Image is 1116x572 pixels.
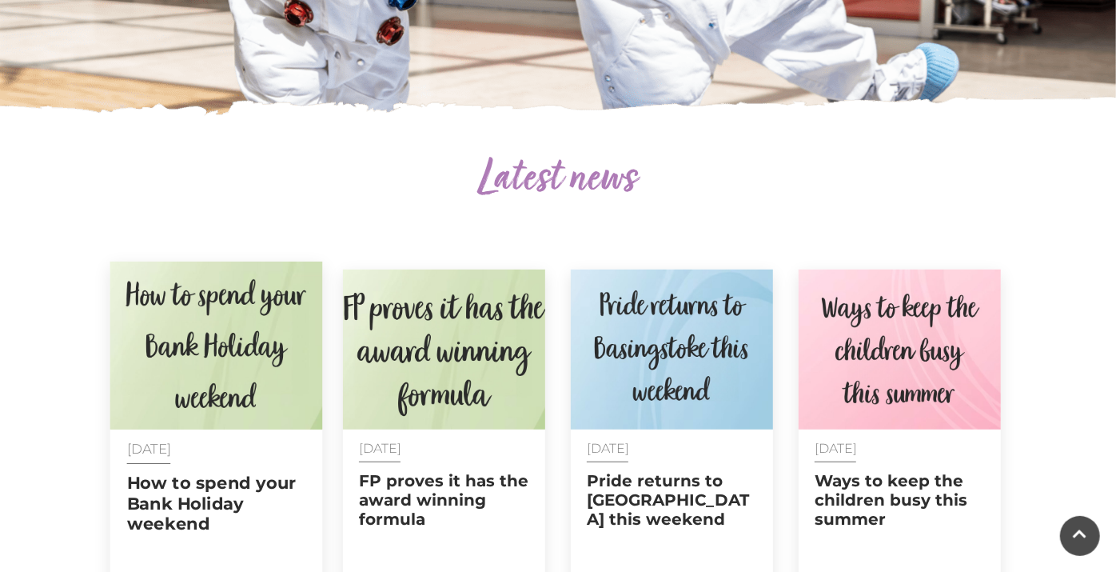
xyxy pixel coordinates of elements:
h2: Pride returns to [GEOGRAPHIC_DATA] this weekend [587,471,757,529]
p: [DATE] [359,442,529,455]
p: [DATE] [127,442,306,457]
h2: How to spend your Bank Holiday weekend [127,474,306,534]
h2: Ways to keep the children busy this summer [815,471,985,529]
h2: FP proves it has the award winning formula [359,471,529,529]
p: [DATE] [815,442,985,455]
p: [DATE] [587,442,757,455]
h2: Latest news [114,154,1002,206]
